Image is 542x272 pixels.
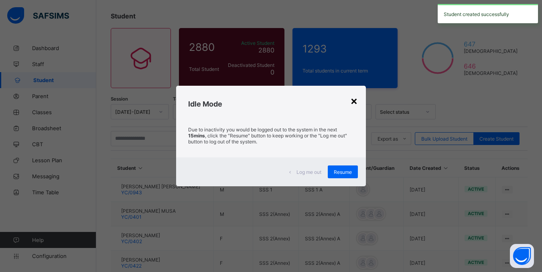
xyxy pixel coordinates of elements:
[438,4,538,23] div: Student created successfully
[188,127,354,145] p: Due to inactivity you would be logged out to the system in the next , click the "Resume" button t...
[510,244,534,268] button: Open asap
[334,169,352,175] span: Resume
[188,133,205,139] strong: 15mins
[350,94,358,107] div: ×
[296,169,321,175] span: Log me out
[188,100,354,108] h2: Idle Mode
